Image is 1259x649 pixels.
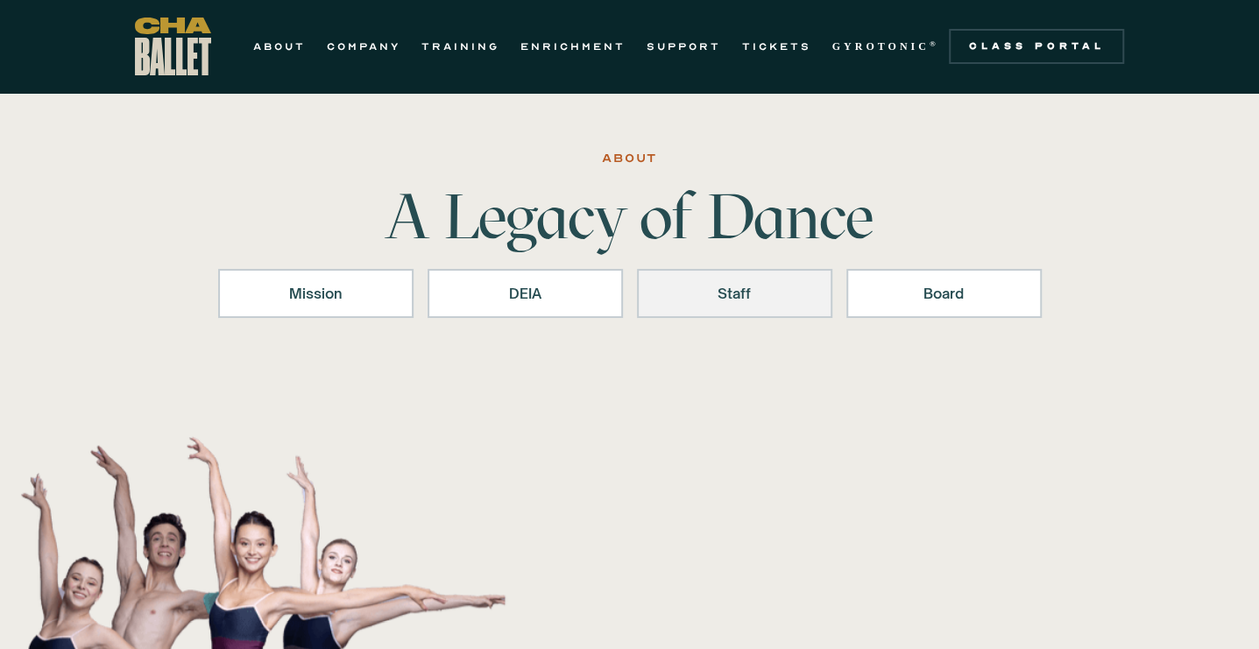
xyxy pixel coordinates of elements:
[327,36,400,57] a: COMPANY
[520,36,626,57] a: ENRICHMENT
[135,18,211,75] a: home
[218,269,414,318] a: Mission
[832,40,930,53] strong: GYROTONIC
[832,36,939,57] a: GYROTONIC®
[869,283,1019,304] div: Board
[241,283,391,304] div: Mission
[647,36,721,57] a: SUPPORT
[450,283,600,304] div: DEIA
[742,36,811,57] a: TICKETS
[357,185,903,248] h1: A Legacy of Dance
[930,39,939,48] sup: ®
[253,36,306,57] a: ABOUT
[637,269,832,318] a: Staff
[949,29,1124,64] a: Class Portal
[602,148,657,169] div: ABOUT
[846,269,1042,318] a: Board
[428,269,623,318] a: DEIA
[660,283,810,304] div: Staff
[421,36,499,57] a: TRAINING
[959,39,1114,53] div: Class Portal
